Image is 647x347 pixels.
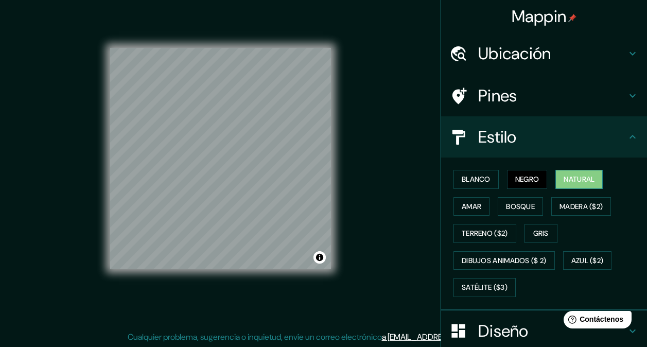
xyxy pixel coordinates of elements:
button: Bosque [498,197,543,216]
font: Gris [533,227,549,240]
button: Amar [453,197,489,216]
font: Negro [515,173,539,186]
font: Blanco [462,173,491,186]
font: Natural [564,173,594,186]
h4: Ubicación [478,43,626,64]
button: Alternar atribución [313,251,326,264]
div: Pines [441,75,647,116]
h4: Estilo [478,127,626,147]
a: a [EMAIL_ADDRESS][DOMAIN_NAME] [382,332,515,342]
img: pin-icon.png [568,14,576,22]
div: Estilo [441,116,647,158]
font: Satélite ($3) [462,281,508,294]
h4: Pines [478,85,626,106]
font: Mappin [512,6,567,27]
font: Madera ($2) [559,200,603,213]
canvas: Mapa [110,48,331,269]
iframe: Help widget launcher [555,307,636,336]
button: Azul ($2) [563,251,612,270]
button: Gris [524,224,557,243]
button: Dibujos animados ($ 2) [453,251,555,270]
font: Dibujos animados ($ 2) [462,254,547,267]
div: Ubicación [441,33,647,74]
button: Madera ($2) [551,197,611,216]
font: Amar [462,200,481,213]
h4: Diseño [478,321,626,341]
button: Natural [555,170,603,189]
font: Bosque [506,200,535,213]
font: Azul ($2) [571,254,604,267]
button: Terreno ($2) [453,224,516,243]
font: Terreno ($2) [462,227,508,240]
button: Negro [507,170,548,189]
button: Blanco [453,170,499,189]
button: Satélite ($3) [453,278,516,297]
p: Cualquier problema, sugerencia o inquietud, envíe un correo electrónico . [128,331,516,343]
